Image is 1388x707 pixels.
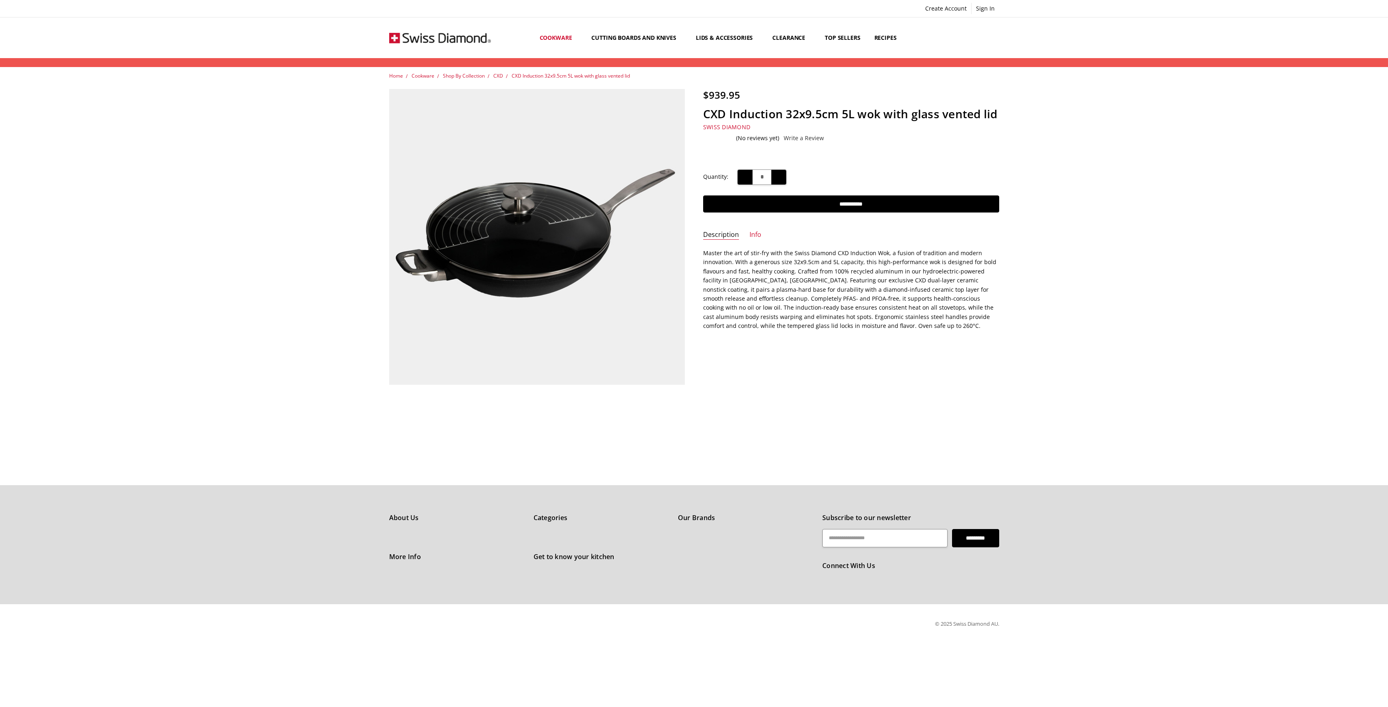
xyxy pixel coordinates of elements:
[389,513,525,523] h5: About Us
[443,72,485,79] a: Shop By Collection
[703,249,999,331] p: Master the art of stir-fry with the Swiss Diamond CXD Induction Wok, a fusion of tradition and mo...
[972,3,999,14] a: Sign In
[703,107,999,121] h1: CXD Induction 32x9.5cm 5L wok with glass vented lid
[584,20,689,56] a: Cutting boards and knives
[409,389,410,390] img: CXD Induction 32x9.5cm 5L wok with glass vented lid
[867,20,904,56] a: Recipes
[765,20,818,56] a: Clearance
[703,123,750,131] a: Swiss Diamond
[512,72,630,79] a: CXD Induction 32x9.5cm 5L wok with glass vented lid
[389,72,403,79] a: Home
[412,72,434,79] a: Cookware
[703,88,740,102] span: $939.95
[784,135,824,141] a: Write a Review
[689,20,765,56] a: Lids & Accessories
[935,620,999,628] p: © 2025 Swiss Diamond AU.
[389,17,491,58] img: Free Shipping On Every Order
[534,552,669,562] h5: Get to know your kitchen
[534,513,669,523] h5: Categories
[414,389,415,390] img: CXD Induction 32x9.5cm 5L wok with glass vented lid
[818,20,867,56] a: Top Sellers
[822,513,999,523] h5: Subscribe to our newsletter
[678,513,813,523] h5: Our Brands
[736,135,779,141] span: (No reviews yet)
[493,72,503,79] a: CXD
[921,3,971,14] a: Create Account
[750,230,761,240] a: Info
[533,20,585,56] a: Cookware
[412,389,412,390] img: CXD Induction 32x9.5cm 5L wok with glass vented lid
[703,172,728,181] label: Quantity:
[389,89,685,385] img: CXD Induction 32x9.5cm 5L wok with glass vented lid
[389,552,525,562] h5: More Info
[822,561,999,571] h5: Connect With Us
[703,230,739,240] a: Description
